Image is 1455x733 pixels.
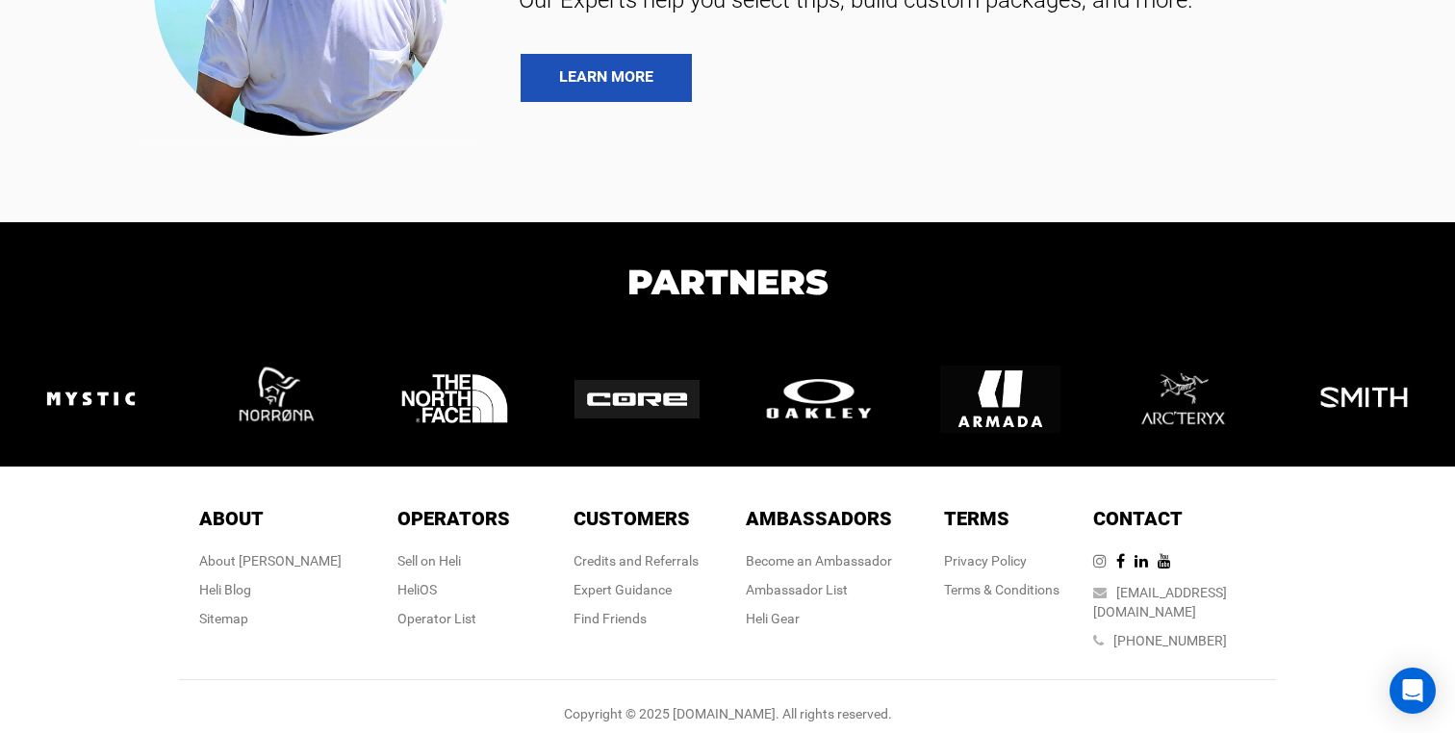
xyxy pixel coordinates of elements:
a: HeliOS [397,582,437,597]
a: [PHONE_NUMBER] [1113,633,1227,648]
span: Operators [397,507,510,530]
a: LEARN MORE [521,54,692,102]
a: [EMAIL_ADDRESS][DOMAIN_NAME] [1093,585,1227,619]
span: Customers [574,507,690,530]
span: Contact [1093,507,1183,530]
img: logo [1122,339,1242,459]
div: Ambassador List [746,580,892,599]
a: Heli Blog [199,582,251,597]
div: Operator List [397,609,510,628]
span: Ambassadors [746,507,892,530]
span: About [199,507,264,530]
div: Sitemap [199,609,342,628]
img: logo [940,339,1060,459]
a: Terms & Conditions [944,582,1059,597]
img: logo [1304,339,1424,459]
a: Become an Ambassador [746,553,892,569]
img: logo [395,339,515,459]
div: About [PERSON_NAME] [199,551,342,570]
div: Sell on Heli [397,551,510,570]
img: logo [31,339,151,459]
img: logo [756,374,881,423]
img: logo [213,339,333,459]
a: Privacy Policy [944,553,1027,569]
img: logo [574,380,700,418]
div: Find Friends [574,609,699,628]
a: Expert Guidance [574,582,672,597]
div: Open Intercom Messenger [1390,668,1436,714]
a: Heli Gear [746,611,800,626]
a: Credits and Referrals [574,553,699,569]
div: Copyright © 2025 [DOMAIN_NAME]. All rights reserved. [179,704,1276,723]
span: Terms [944,507,1009,530]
